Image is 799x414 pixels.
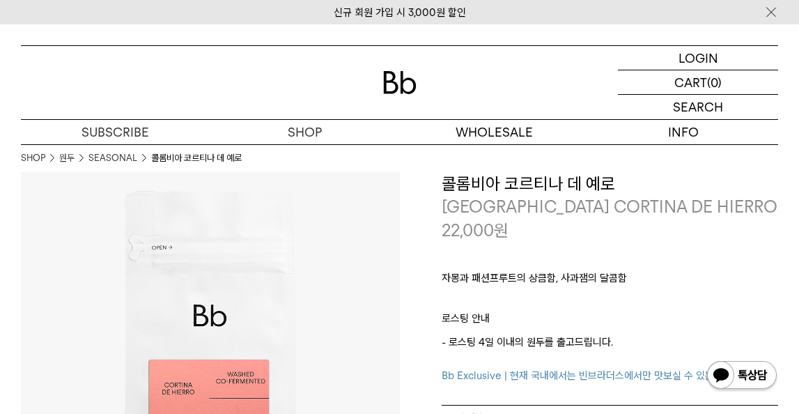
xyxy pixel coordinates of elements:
[589,120,778,144] p: INFO
[400,120,589,144] p: WHOLESALE
[334,6,466,19] a: 신규 회원 가입 시 3,000원 할인
[442,293,779,310] p: ㅤ
[88,151,137,165] a: SEASONAL
[442,270,779,293] p: 자몽과 패션프루트의 상큼함, 사과잼의 달콤함
[706,360,778,393] img: 카카오톡 채널 1:1 채팅 버튼
[442,310,779,334] p: 로스팅 안내
[383,71,417,94] img: 로고
[678,46,718,70] p: LOGIN
[442,334,779,384] p: - 로스팅 4일 이내의 원두를 출고드립니다.
[442,219,509,243] p: 22,000
[59,151,75,165] a: 원두
[618,46,778,70] a: LOGIN
[151,151,242,165] li: 콜롬비아 코르티나 데 예로
[707,70,722,94] p: (0)
[494,220,509,240] span: 원
[442,172,779,196] h3: 콜롬비아 코르티나 데 예로
[618,70,778,95] a: CART (0)
[673,95,723,119] p: SEARCH
[21,151,45,165] a: SHOP
[674,70,707,94] p: CART
[210,120,400,144] a: SHOP
[442,369,764,382] span: Bb Exclusive | 현재 국내에서는 빈브라더스에서만 맛보실 수 있는 원두입니다.
[442,195,779,219] p: [GEOGRAPHIC_DATA] CORTINA DE HIERRO
[21,120,210,144] a: SUBSCRIBE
